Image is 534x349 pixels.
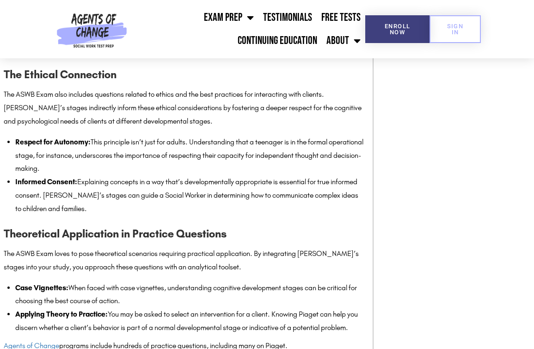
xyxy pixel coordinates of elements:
[15,281,363,308] li: When faced with case vignettes, understanding cognitive development stages can be critical for ch...
[15,310,108,318] strong: Applying Theory to Practice:
[4,88,363,128] p: The ASWB Exam also includes questions related to ethics and the best practices for interacting wi...
[4,247,363,274] p: The ASWB Exam loves to pose theoretical scenarios requiring practical application. By integrating...
[130,6,366,52] nav: Menu
[4,66,363,83] h3: The Ethical Connection
[317,6,365,29] a: Free Tests
[15,175,363,215] li: Explaining concepts in a way that’s developmentally appropriate is essential for true informed co...
[233,29,322,52] a: Continuing Education
[365,15,430,43] a: Enroll Now
[15,177,77,186] strong: Informed Consent:
[430,15,481,43] a: SIGN IN
[258,6,317,29] a: Testimonials
[444,23,466,35] span: SIGN IN
[15,137,91,146] strong: Respect for Autonomy:
[4,225,363,243] h3: Theoretical Application in Practice Questions
[380,23,415,35] span: Enroll Now
[15,308,363,335] li: You may be asked to select an intervention for a client. Knowing Piaget can help you discern whet...
[322,29,365,52] a: About
[15,283,68,292] strong: Case Vignettes:
[199,6,258,29] a: Exam Prep
[15,136,363,175] li: This principle isn’t just for adults. Understanding that a teenager is in the formal operational ...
